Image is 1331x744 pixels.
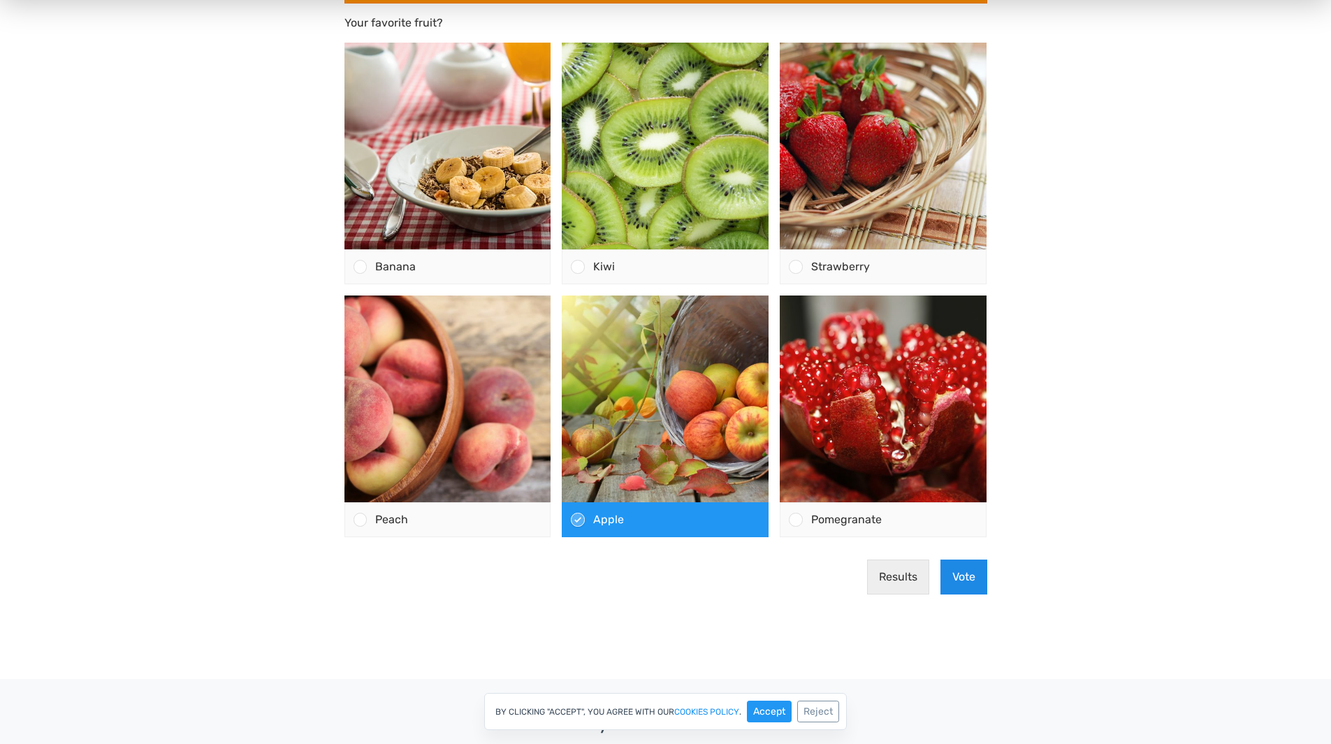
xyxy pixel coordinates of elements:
[344,108,551,314] img: cereal-898073_1920-500x500.jpg
[940,625,987,659] button: Vote
[562,360,769,567] img: apple-1776744_1920-500x500.jpg
[344,80,987,96] p: Your favorite fruit?
[780,360,987,567] img: pomegranate-196800_1920-500x500.jpg
[344,28,987,68] div: You cannot vote again.
[811,325,870,338] span: Strawberry
[34,713,1297,734] h3: Did you like the demo?
[375,578,408,591] span: Peach
[562,108,769,314] img: fruit-3246127_1920-500x500.jpg
[593,578,624,591] span: Apple
[747,701,792,722] button: Accept
[797,701,839,722] button: Reject
[484,693,847,730] div: By clicking "Accept", you agree with our .
[593,325,615,338] span: Kiwi
[811,578,882,591] span: Pomegranate
[867,625,929,659] button: Results
[375,325,416,338] span: Banana
[344,360,551,567] img: peach-3314679_1920-500x500.jpg
[780,108,987,314] img: strawberry-1180048_1920-500x500.jpg
[674,708,739,716] a: cookies policy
